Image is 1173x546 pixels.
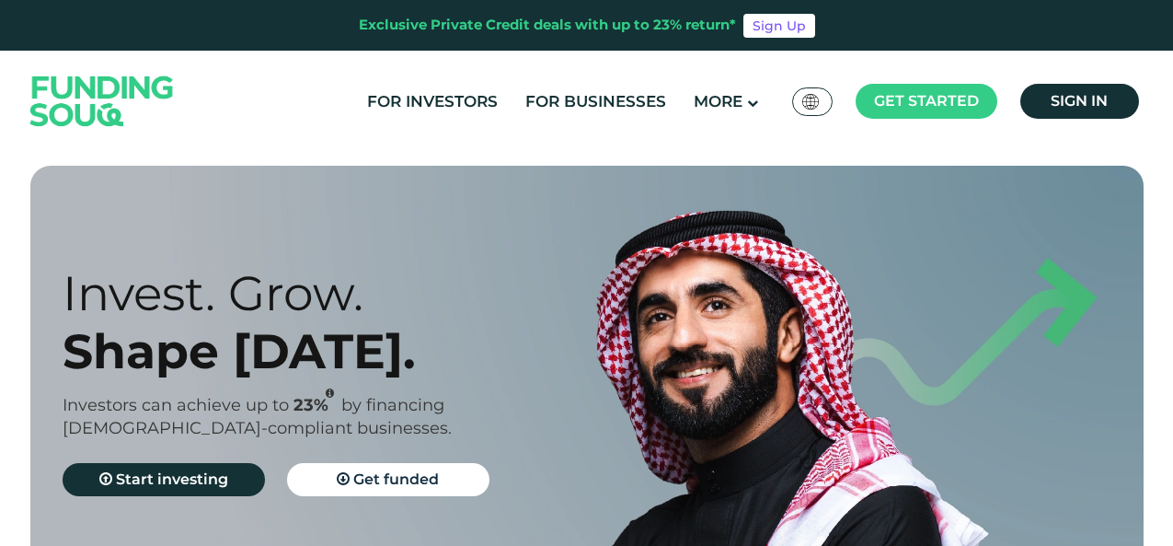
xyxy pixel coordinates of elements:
[743,14,815,38] a: Sign Up
[287,463,489,496] a: Get funded
[874,92,979,110] span: Get started
[521,87,671,117] a: For Businesses
[802,94,819,110] img: SA Flag
[293,395,341,415] span: 23%
[353,470,439,488] span: Get funded
[12,54,192,147] img: Logo
[63,463,265,496] a: Start investing
[359,15,736,36] div: Exclusive Private Credit deals with up to 23% return*
[63,395,452,438] span: by financing [DEMOGRAPHIC_DATA]-compliant businesses.
[362,87,502,117] a: For Investors
[116,470,228,488] span: Start investing
[1051,92,1108,110] span: Sign in
[63,264,619,322] div: Invest. Grow.
[326,389,334,399] i: 23% IRR (expected) ~ 15% Net yield (expected)
[63,395,289,415] span: Investors can achieve up to
[63,322,619,380] div: Shape [DATE].
[1020,84,1139,119] a: Sign in
[694,92,742,110] span: More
